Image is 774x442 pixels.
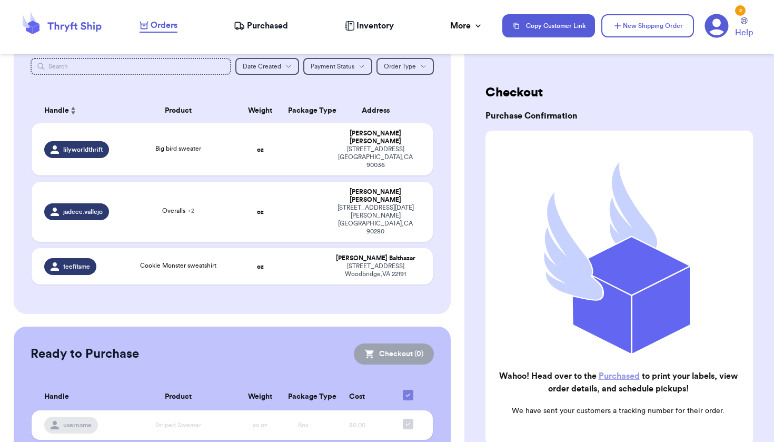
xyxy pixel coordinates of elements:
[331,130,420,145] div: [PERSON_NAME] [PERSON_NAME]
[601,14,694,37] button: New Shipping Order
[257,209,264,215] strong: oz
[485,84,753,101] h2: Checkout
[63,145,103,154] span: lilyworldthrift
[735,26,753,39] span: Help
[69,104,77,117] button: Sort ascending
[303,58,372,75] button: Payment Status
[239,384,282,410] th: Weight
[325,384,390,410] th: Cost
[376,58,434,75] button: Order Type
[311,63,354,70] span: Payment Status
[599,372,640,380] a: Purchased
[239,98,282,123] th: Weight
[151,19,177,32] span: Orders
[63,262,90,271] span: teefitsme
[155,422,201,428] span: Striped Sweater
[331,254,420,262] div: [PERSON_NAME] Balthazar
[162,208,194,214] span: Overalls
[31,346,139,362] h2: Ready to Purchase
[298,422,309,428] span: Box
[234,19,288,32] a: Purchased
[31,58,231,75] input: Search
[235,58,299,75] button: Date Created
[331,262,420,278] div: [STREET_ADDRESS] Woodbridge , VA 22191
[63,208,103,216] span: jadeee.vallejo
[354,343,434,365] button: Checkout (0)
[450,19,483,32] div: More
[257,146,264,153] strong: oz
[118,98,239,123] th: Product
[44,391,69,402] span: Handle
[331,188,420,204] div: [PERSON_NAME] [PERSON_NAME]
[704,14,729,38] a: 2
[257,263,264,270] strong: oz
[140,262,216,269] span: Cookie Monster sweatshirt
[63,421,92,429] span: username
[118,384,239,410] th: Product
[485,110,753,122] h3: Purchase Confirmation
[356,19,394,32] span: Inventory
[331,204,420,235] div: [STREET_ADDRESS][DATE][PERSON_NAME] [GEOGRAPHIC_DATA] , CA 90280
[282,98,325,123] th: Package Type
[384,63,416,70] span: Order Type
[44,105,69,116] span: Handle
[325,98,433,123] th: Address
[282,384,325,410] th: Package Type
[253,422,267,428] span: xx oz
[331,145,420,169] div: [STREET_ADDRESS] [GEOGRAPHIC_DATA] , CA 90036
[494,406,742,416] p: We have sent your customers a tracking number for their order.
[247,19,288,32] span: Purchased
[735,5,746,16] div: 2
[494,370,742,395] h2: Wahoo! Head over to the to print your labels, view order details, and schedule pickups!
[155,145,201,152] span: Big bird sweater
[243,63,281,70] span: Date Created
[187,208,194,214] span: + 2
[349,422,365,428] span: $0.00
[735,17,753,39] a: Help
[345,19,394,32] a: Inventory
[140,19,177,33] a: Orders
[502,14,595,37] button: Copy Customer Link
